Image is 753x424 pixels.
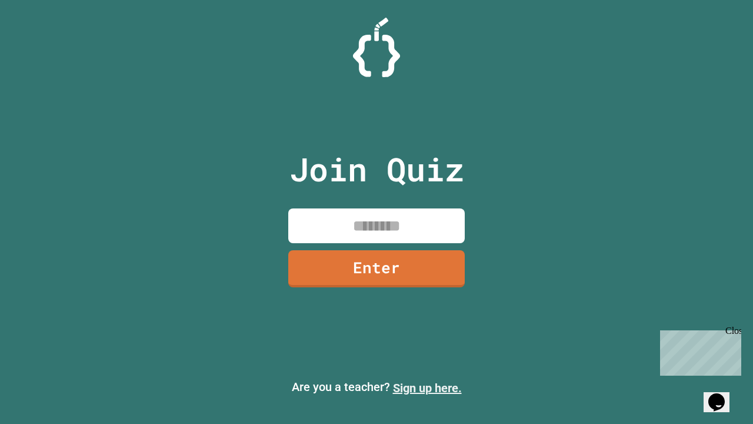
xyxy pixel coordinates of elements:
p: Are you a teacher? [9,378,744,397]
a: Sign up here. [393,381,462,395]
iframe: chat widget [655,326,741,376]
div: Chat with us now!Close [5,5,81,75]
p: Join Quiz [289,145,464,194]
img: Logo.svg [353,18,400,77]
a: Enter [288,250,465,287]
iframe: chat widget [704,377,741,412]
